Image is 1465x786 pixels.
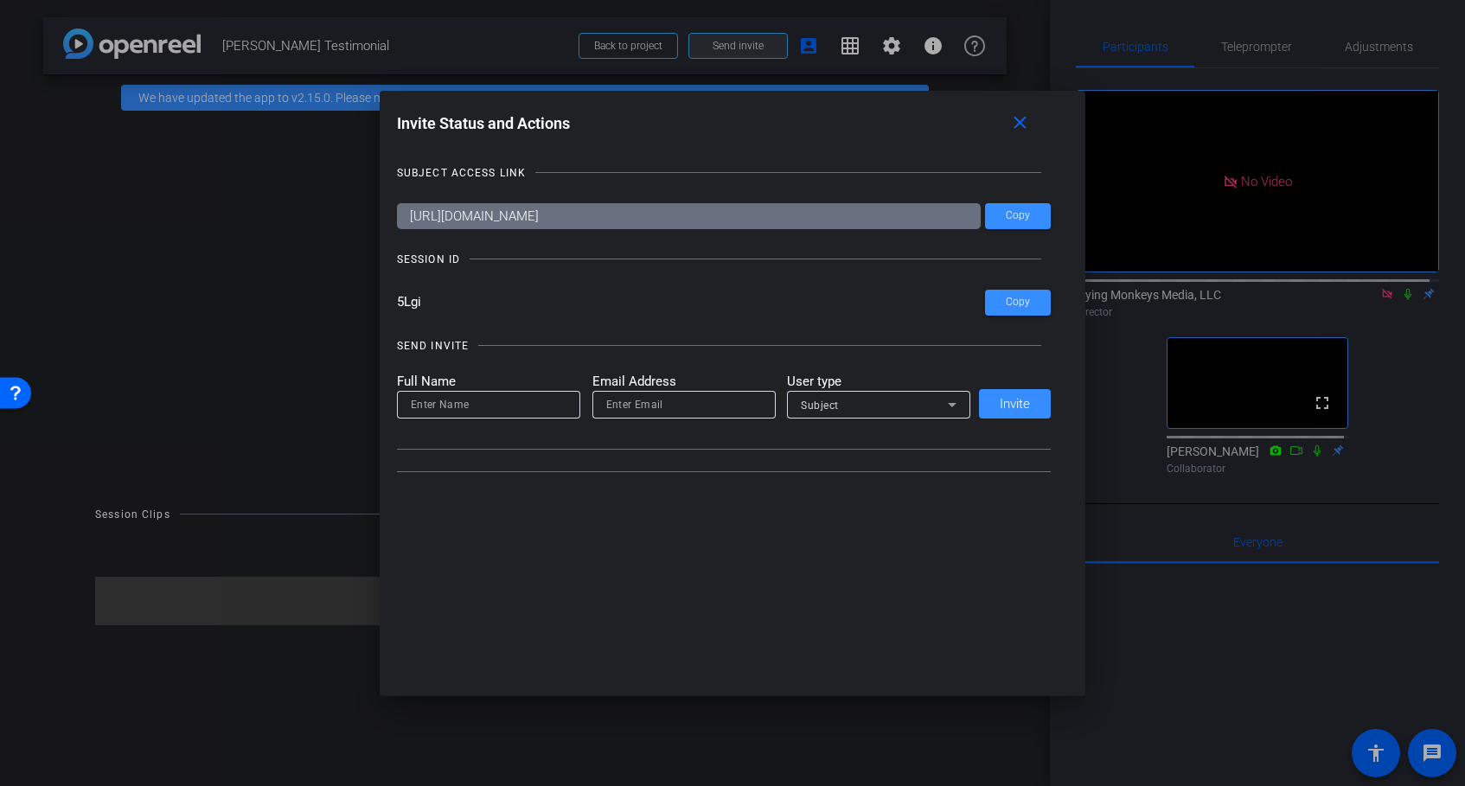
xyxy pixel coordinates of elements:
mat-label: User type [787,372,970,392]
input: Enter Email [606,394,762,415]
div: SUBJECT ACCESS LINK [397,164,526,182]
openreel-title-line: SESSION ID [397,251,1052,268]
mat-label: Email Address [592,372,776,392]
div: SEND INVITE [397,337,469,355]
span: Copy [1006,209,1030,222]
mat-label: Full Name [397,372,580,392]
span: Subject [801,399,839,412]
button: Copy [985,203,1051,229]
div: SESSION ID [397,251,460,268]
input: Enter Name [411,394,566,415]
openreel-title-line: SEND INVITE [397,337,1052,355]
mat-icon: close [1009,112,1031,134]
button: Copy [985,290,1051,316]
openreel-title-line: SUBJECT ACCESS LINK [397,164,1052,182]
span: Copy [1006,296,1030,309]
div: Invite Status and Actions [397,108,1052,139]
